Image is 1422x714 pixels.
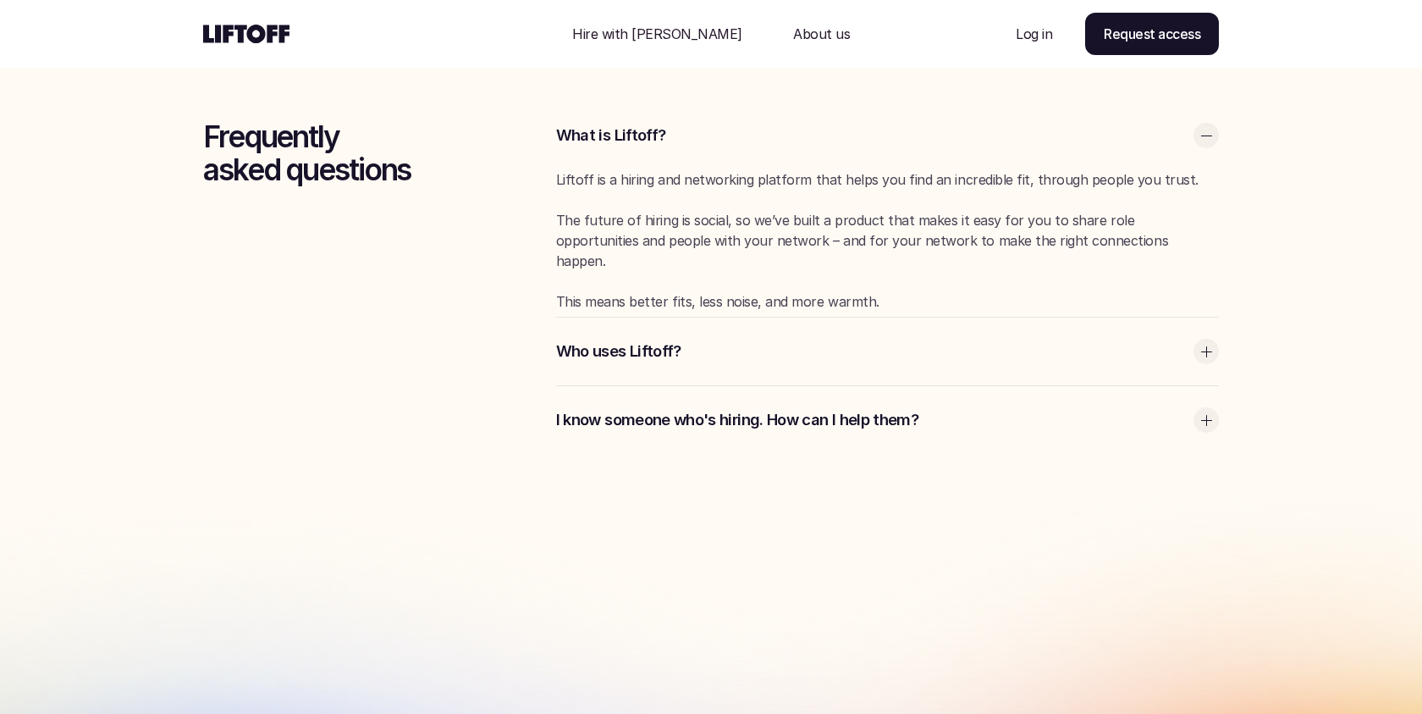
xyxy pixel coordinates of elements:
[552,14,763,54] a: Nav Link
[572,24,742,44] p: Hire with [PERSON_NAME]
[556,340,1185,363] p: Who uses Liftoff?
[1016,24,1052,44] p: Log in
[995,14,1072,54] a: Nav Link
[1104,24,1200,44] p: Request access
[556,169,1219,190] p: Liftoff is a hiring and networking platform that helps you find an incredible fit, through people...
[203,120,514,185] h3: Frequently asked questions
[773,14,870,54] a: Nav Link
[556,291,1219,312] p: This means better fits, less noise, and more warmth.
[793,24,850,44] p: About us
[556,125,1185,147] p: What is Liftoff?
[1085,13,1219,55] a: Request access
[556,409,1185,431] p: I know someone who's hiring. How can I help them?
[556,210,1219,271] p: The future of hiring is social, so we’ve built a product that makes it easy for you to share role...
